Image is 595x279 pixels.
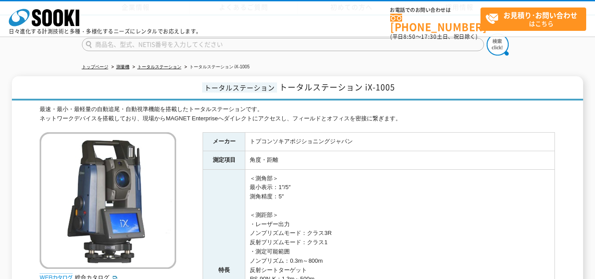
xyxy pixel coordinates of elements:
td: 角度・距離 [245,151,555,169]
span: (平日 ～ 土日、祝日除く) [390,33,477,41]
img: btn_search.png [487,33,509,56]
img: トータルステーション iX-1005 [40,132,176,269]
input: 商品名、型式、NETIS番号を入力してください [82,38,484,51]
th: メーカー [203,132,245,151]
a: トップページ [82,64,108,69]
div: 最速・最小・最軽量の自動追尾・自動視準機能を搭載したトータルステーションです。 ネットワークデバイスを搭載しており、現場からMAGNET Enterpriseへダイレクトにアクセスし、フィールド... [40,105,555,123]
a: お見積り･お問い合わせはこちら [480,7,586,31]
li: トータルステーション iX-1005 [183,63,250,72]
span: はこちら [485,8,586,30]
a: [PHONE_NUMBER] [390,14,480,32]
span: 17:30 [421,33,437,41]
strong: お見積り･お問い合わせ [503,10,577,20]
span: お電話でのお問い合わせは [390,7,480,13]
a: 測量機 [116,64,129,69]
th: 測定項目 [203,151,245,169]
p: 日々進化する計測技術と多種・多様化するニーズにレンタルでお応えします。 [9,29,202,34]
span: トータルステーション iX-1005 [279,81,395,93]
span: 8:50 [403,33,416,41]
span: トータルステーション [202,82,277,93]
td: トプコンソキアポジショニングジャパン [245,132,555,151]
a: トータルステーション [137,64,181,69]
